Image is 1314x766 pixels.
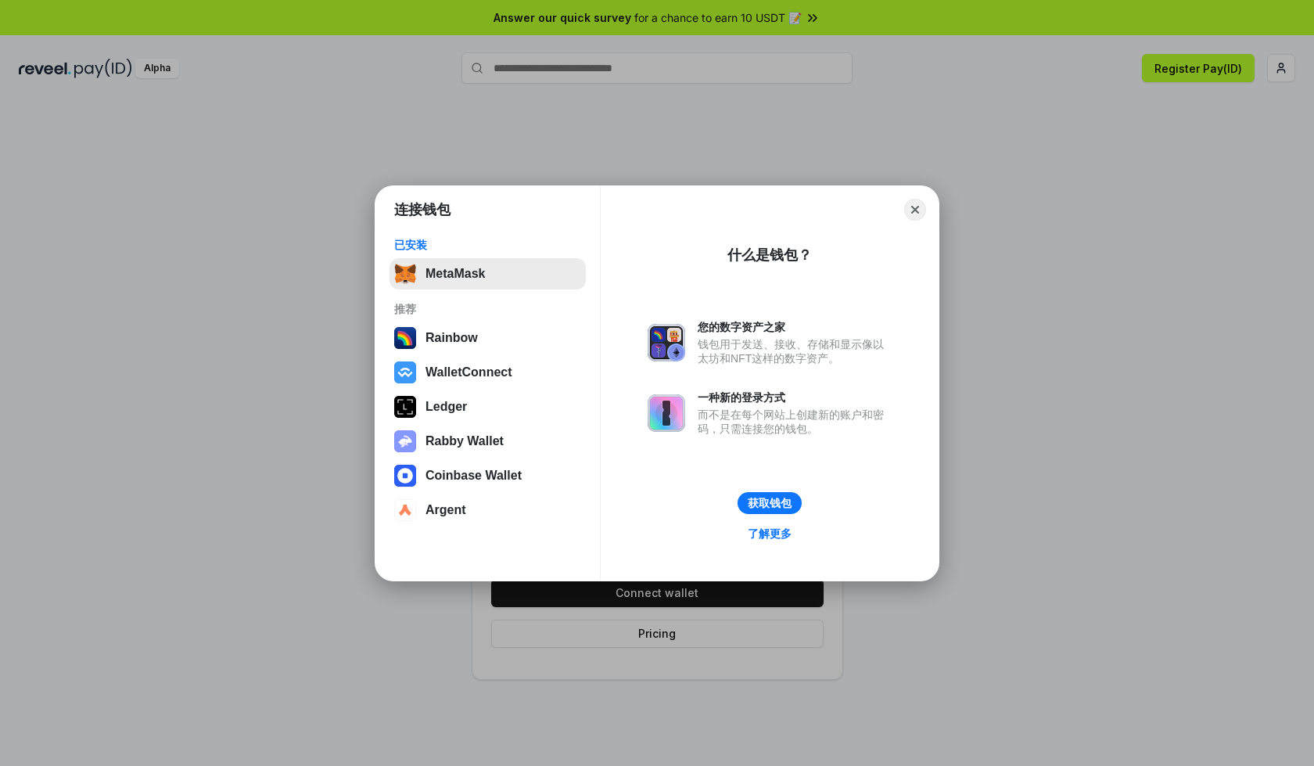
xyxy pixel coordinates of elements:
[394,465,416,487] img: svg+xml,%3Csvg%20width%3D%2228%22%20height%3D%2228%22%20viewBox%3D%220%200%2028%2028%22%20fill%3D...
[425,331,478,345] div: Rainbow
[394,302,581,316] div: 推荐
[390,426,586,457] button: Rabby Wallet
[390,258,586,289] button: MetaMask
[748,527,792,541] div: 了解更多
[425,469,522,483] div: Coinbase Wallet
[738,492,802,514] button: 获取钱包
[394,396,416,418] img: svg+xml,%3Csvg%20xmlns%3D%22http%3A%2F%2Fwww.w3.org%2F2000%2Fsvg%22%20width%3D%2228%22%20height%3...
[394,263,416,285] img: svg+xml,%3Csvg%20fill%3D%22none%22%20height%3D%2233%22%20viewBox%3D%220%200%2035%2033%22%20width%...
[698,320,892,334] div: 您的数字资产之家
[698,390,892,405] div: 一种新的登录方式
[425,365,512,379] div: WalletConnect
[425,267,485,281] div: MetaMask
[390,357,586,388] button: WalletConnect
[394,499,416,521] img: svg+xml,%3Csvg%20width%3D%2228%22%20height%3D%2228%22%20viewBox%3D%220%200%2028%2028%22%20fill%3D...
[425,434,504,448] div: Rabby Wallet
[394,430,416,452] img: svg+xml,%3Csvg%20xmlns%3D%22http%3A%2F%2Fwww.w3.org%2F2000%2Fsvg%22%20fill%3D%22none%22%20viewBox...
[648,324,685,361] img: svg+xml,%3Csvg%20xmlns%3D%22http%3A%2F%2Fwww.w3.org%2F2000%2Fsvg%22%20fill%3D%22none%22%20viewBox...
[394,200,451,219] h1: 连接钱包
[390,460,586,491] button: Coinbase Wallet
[648,394,685,432] img: svg+xml,%3Csvg%20xmlns%3D%22http%3A%2F%2Fwww.w3.org%2F2000%2Fsvg%22%20fill%3D%22none%22%20viewBox...
[425,503,466,517] div: Argent
[390,494,586,526] button: Argent
[425,400,467,414] div: Ledger
[698,337,892,365] div: 钱包用于发送、接收、存储和显示像以太坊和NFT这样的数字资产。
[394,327,416,349] img: svg+xml,%3Csvg%20width%3D%22120%22%20height%3D%22120%22%20viewBox%3D%220%200%20120%20120%22%20fil...
[394,238,581,252] div: 已安装
[748,496,792,510] div: 获取钱包
[390,322,586,354] button: Rainbow
[390,391,586,423] button: Ledger
[394,361,416,383] img: svg+xml,%3Csvg%20width%3D%2228%22%20height%3D%2228%22%20viewBox%3D%220%200%2028%2028%22%20fill%3D...
[698,408,892,436] div: 而不是在每个网站上创建新的账户和密码，只需连接您的钱包。
[727,246,812,264] div: 什么是钱包？
[904,199,926,221] button: Close
[738,523,801,544] a: 了解更多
